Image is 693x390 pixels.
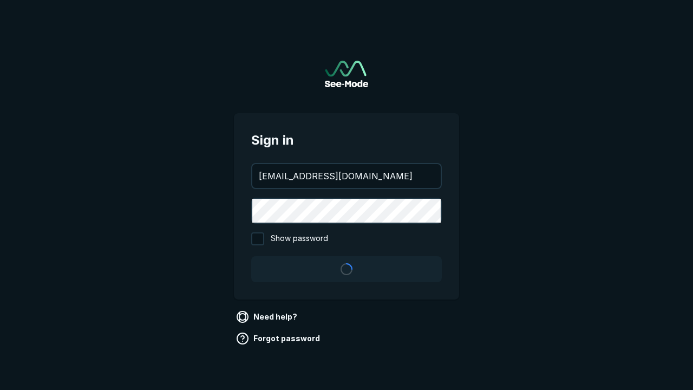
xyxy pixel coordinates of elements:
a: Need help? [234,308,302,326]
a: Forgot password [234,330,324,347]
span: Sign in [251,131,442,150]
input: your@email.com [252,164,441,188]
a: Go to sign in [325,61,368,87]
img: See-Mode Logo [325,61,368,87]
span: Show password [271,232,328,245]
